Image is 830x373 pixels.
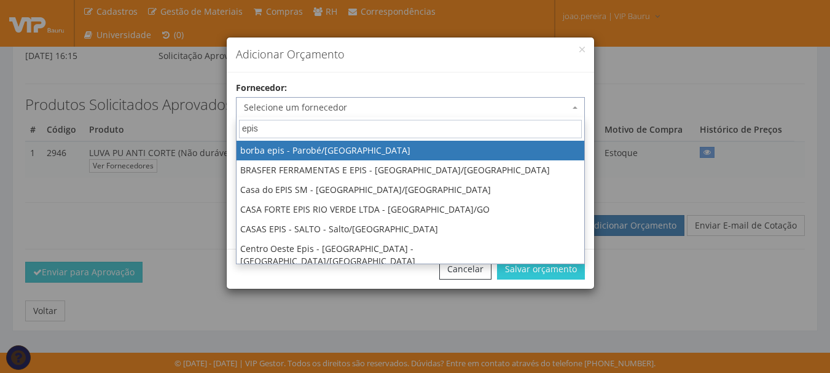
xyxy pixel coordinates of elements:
[237,160,584,180] li: BRASFER FERRAMENTAS E EPIS - [GEOGRAPHIC_DATA]/[GEOGRAPHIC_DATA]
[237,239,584,271] li: Centro Oeste Epis - [GEOGRAPHIC_DATA] - [GEOGRAPHIC_DATA]/[GEOGRAPHIC_DATA]
[497,259,585,280] button: Salvar orçamento
[237,219,584,239] li: CASAS EPIS - SALTO - Salto/[GEOGRAPHIC_DATA]
[244,101,570,114] span: Selecione um fornecedor
[236,82,287,94] label: Fornecedor:
[237,180,584,200] li: Casa do EPIS SM - [GEOGRAPHIC_DATA]/[GEOGRAPHIC_DATA]
[439,259,491,280] button: Cancelar
[237,200,584,219] li: CASA FORTE EPIS RIO VERDE LTDA - [GEOGRAPHIC_DATA]/GO
[236,47,585,63] h4: Adicionar Orçamento
[237,141,584,160] li: borba epis - Parobé/[GEOGRAPHIC_DATA]
[236,97,585,118] span: Selecione um fornecedor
